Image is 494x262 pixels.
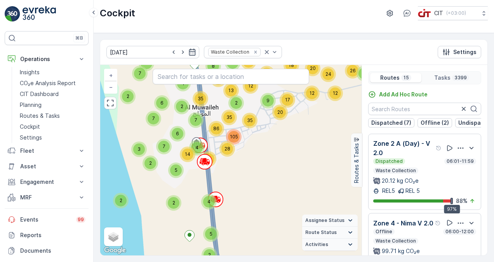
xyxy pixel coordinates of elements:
[5,6,20,22] img: logo
[285,97,290,103] span: 17
[345,63,360,79] div: 26
[304,86,320,101] div: 12
[375,168,417,174] p: Waste Collection
[17,89,89,100] a: CIT Dashboard
[305,217,344,224] span: Assignee Status
[243,78,258,94] div: 12
[228,95,244,111] div: 2
[371,119,411,127] p: Dispatched (7)
[280,92,295,108] div: 17
[333,90,338,96] span: 12
[438,46,481,58] button: Settings
[132,66,148,81] div: 7
[203,226,219,242] div: 5
[353,143,360,183] p: Routes & Tasks
[75,35,83,41] p: ⌘B
[20,162,73,170] p: Asset
[20,147,73,155] p: Fleet
[174,99,190,114] div: 2
[201,151,216,167] div: 27
[382,247,420,255] p: 99.71 kg CO₂e
[226,114,232,120] span: 35
[381,187,395,195] p: REL5
[418,6,488,20] button: CIT(+03:00)
[368,103,481,115] input: Search Routes
[113,193,129,208] div: 2
[221,110,237,125] div: 35
[201,194,217,210] div: 4
[193,91,208,107] div: 35
[5,227,89,243] a: Reports
[205,58,221,74] div: 8
[172,200,175,206] span: 2
[373,218,433,228] p: Zone 4 - Nima V 2.0
[235,100,238,106] span: 2
[418,9,431,17] img: cit-logo_pOk6rL0.png
[17,100,89,110] a: Planning
[100,7,135,19] p: Cockpit
[325,71,331,77] span: 24
[20,101,42,109] p: Planning
[189,140,205,155] div: 4
[131,141,147,157] div: 3
[434,9,443,17] p: CIT
[5,143,89,159] button: Fleet
[368,91,428,98] a: Add Ad Hoc Route
[163,143,165,149] span: 7
[421,119,449,127] p: Offline (2)
[456,197,468,205] p: 88 %
[17,110,89,121] a: Routes & Tasks
[435,220,441,226] div: Help Tooltip Icon
[436,145,442,151] div: Help Tooltip Icon
[120,197,122,203] span: 2
[444,205,460,213] div: 97%
[105,228,122,245] a: Layers
[109,72,113,79] span: +
[105,81,117,93] a: Zoom Out
[20,79,76,87] p: CO₂e Analysis Report
[20,216,71,224] p: Events
[20,68,40,76] p: Insights
[310,65,316,71] span: 20
[20,55,73,63] p: Operations
[446,158,475,164] p: 06:01-11:59
[260,93,276,108] div: 9
[417,118,452,128] button: Offline (2)
[446,10,466,16] p: ( +03:00 )
[185,151,190,157] span: 14
[251,49,260,55] div: Remove Waste Collection
[272,105,288,120] div: 20
[153,69,310,84] input: Search for tasks or a location
[176,131,179,136] span: 6
[5,190,89,205] button: MRF
[188,112,204,128] div: 7
[320,66,336,82] div: 24
[166,195,181,211] div: 2
[181,103,183,109] span: 2
[453,48,477,56] p: Settings
[20,247,85,255] p: Documents
[284,58,299,73] div: 18
[403,75,410,81] p: 15
[168,162,184,178] div: 5
[368,118,414,128] button: Dispatched (7)
[382,177,419,185] p: 20.12 kg CO₂e
[78,217,84,223] p: 99
[209,48,250,56] div: Waste Collection
[109,84,113,90] span: −
[175,167,177,173] span: 5
[380,74,400,82] p: Routes
[327,86,343,101] div: 12
[105,70,117,81] a: Zoom In
[375,229,393,235] p: Offline
[228,87,234,93] span: 13
[223,83,239,98] div: 13
[20,112,60,120] p: Routes & Tasks
[224,146,230,152] span: 28
[5,159,89,174] button: Asset
[375,238,417,244] p: Waste Collection
[106,46,199,58] input: dd/mm/yyyy
[305,229,337,236] span: Route Status
[149,160,152,166] span: 2
[302,215,358,227] summary: Assignee Status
